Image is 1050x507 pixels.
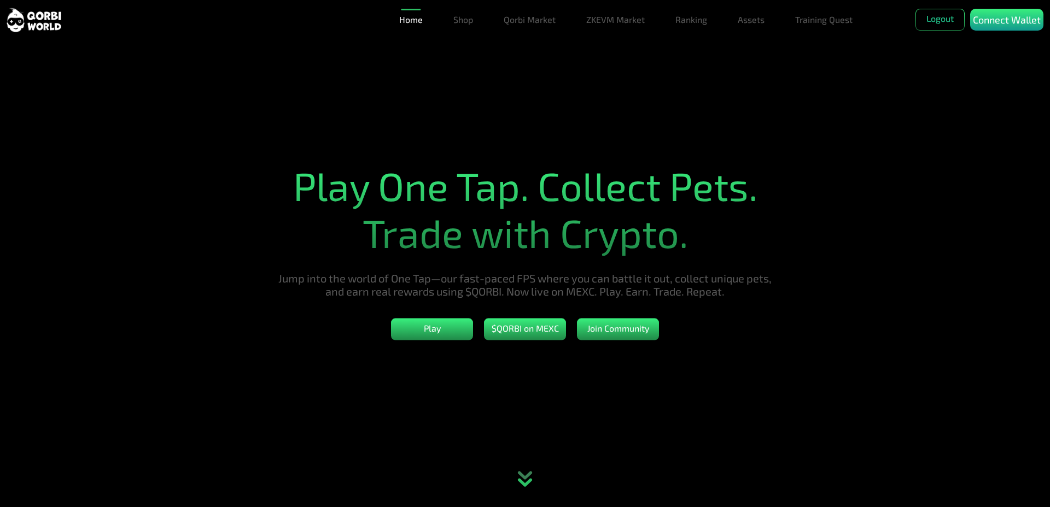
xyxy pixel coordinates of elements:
[269,162,781,256] h1: Play One Tap. Collect Pets. Trade with Crypto.
[501,458,549,507] div: animation
[499,9,560,31] a: Qorbi Market
[791,9,857,31] a: Training Quest
[269,271,781,297] h5: Jump into the world of One Tap—our fast-paced FPS where you can battle it out, collect unique pet...
[577,318,659,340] button: Join Community
[449,9,477,31] a: Shop
[391,318,473,340] button: Play
[973,13,1041,27] p: Connect Wallet
[671,9,711,31] a: Ranking
[484,318,566,340] button: $QORBI on MEXC
[733,9,769,31] a: Assets
[7,7,61,33] img: sticky brand-logo
[582,9,649,31] a: ZKEVM Market
[915,9,965,31] button: Logout
[395,9,427,31] a: Home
